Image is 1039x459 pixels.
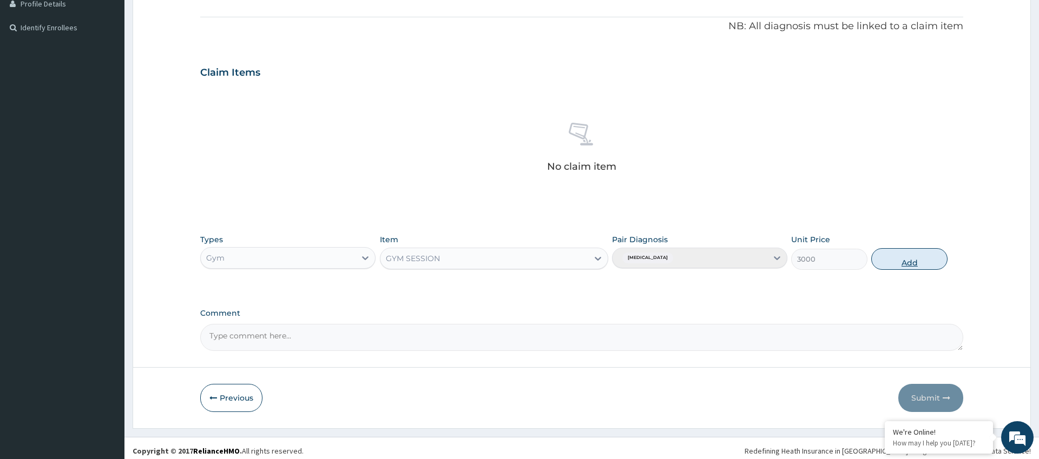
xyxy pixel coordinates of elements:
[791,234,830,245] label: Unit Price
[193,446,240,456] a: RelianceHMO
[200,67,260,79] h3: Claim Items
[380,234,398,245] label: Item
[133,446,242,456] strong: Copyright © 2017 .
[200,19,963,34] p: NB: All diagnosis must be linked to a claim item
[200,384,262,412] button: Previous
[386,253,440,264] div: GYM SESSION
[893,438,985,448] p: How may I help you today?
[200,309,963,318] label: Comment
[893,427,985,437] div: We're Online!
[20,54,44,81] img: d_794563401_company_1708531726252_794563401
[871,248,948,270] button: Add
[612,234,668,245] label: Pair Diagnosis
[5,295,206,333] textarea: Type your message and hit 'Enter'
[898,384,963,412] button: Submit
[200,235,223,244] label: Types
[63,136,149,245] span: We're online!
[745,445,1031,456] div: Redefining Heath Insurance in [GEOGRAPHIC_DATA] using Telemedicine and Data Science!
[547,161,616,172] p: No claim item
[206,252,225,263] div: Gym
[56,61,182,75] div: Chat with us now
[177,5,203,31] div: Minimize live chat window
